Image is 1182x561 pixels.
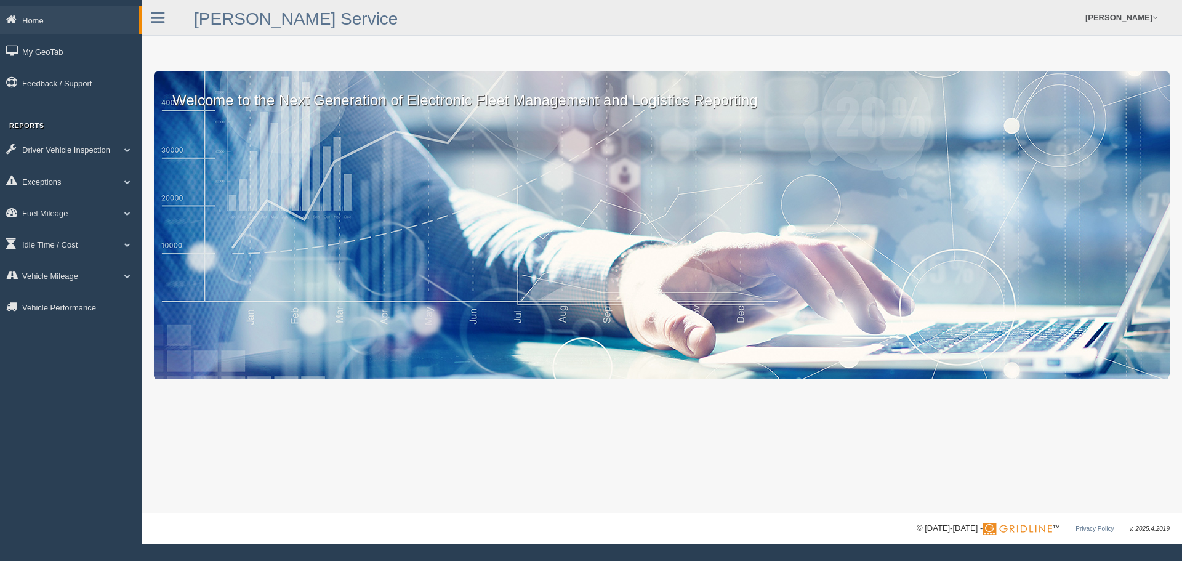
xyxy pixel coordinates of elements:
[917,522,1170,535] div: © [DATE]-[DATE] - ™
[1130,525,1170,532] span: v. 2025.4.2019
[1075,525,1114,532] a: Privacy Policy
[194,9,398,28] a: [PERSON_NAME] Service
[983,523,1052,535] img: Gridline
[154,71,1170,111] p: Welcome to the Next Generation of Electronic Fleet Management and Logistics Reporting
